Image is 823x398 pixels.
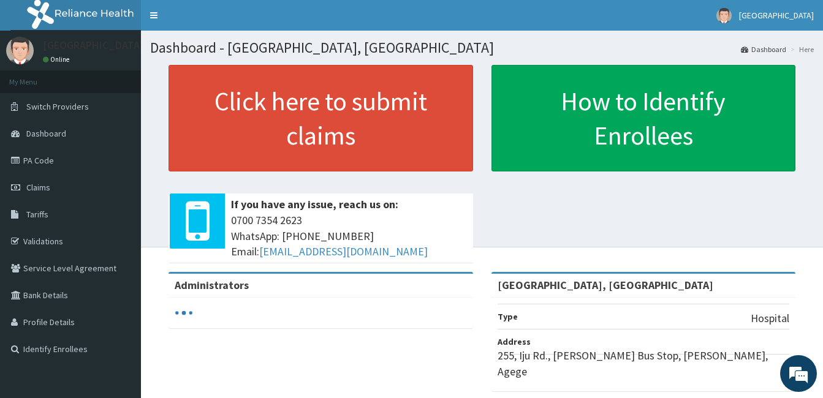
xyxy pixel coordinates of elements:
[150,40,814,56] h1: Dashboard - [GEOGRAPHIC_DATA], [GEOGRAPHIC_DATA]
[43,55,72,64] a: Online
[716,8,732,23] img: User Image
[751,310,789,326] p: Hospital
[491,65,796,171] a: How to Identify Enrollees
[6,37,34,64] img: User Image
[231,197,398,211] b: If you have any issue, reach us on:
[175,278,249,292] b: Administrators
[169,65,473,171] a: Click here to submit claims
[498,336,531,347] b: Address
[26,182,50,193] span: Claims
[26,209,48,220] span: Tariffs
[259,244,428,258] a: [EMAIL_ADDRESS][DOMAIN_NAME]
[26,128,66,139] span: Dashboard
[741,44,786,54] a: Dashboard
[26,101,89,112] span: Switch Providers
[498,278,713,292] strong: [GEOGRAPHIC_DATA], [GEOGRAPHIC_DATA]
[498,348,790,379] p: 255, Iju Rd., [PERSON_NAME] Bus Stop, [PERSON_NAME], Agege
[739,10,814,21] span: [GEOGRAPHIC_DATA]
[787,44,814,54] li: Here
[175,304,193,322] svg: audio-loading
[43,40,144,51] p: [GEOGRAPHIC_DATA]
[498,311,518,322] b: Type
[231,212,467,260] span: 0700 7354 2623 WhatsApp: [PHONE_NUMBER] Email:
